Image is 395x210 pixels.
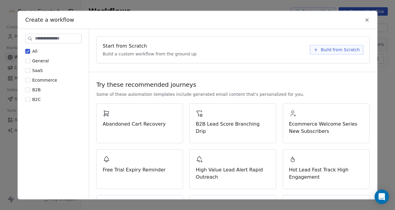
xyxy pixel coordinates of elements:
[25,87,30,93] button: B2B
[310,45,363,55] button: Build from Scratch
[321,47,360,53] span: Build from Scratch
[103,51,197,57] span: Build a custom workflow from the ground up
[32,68,43,73] span: SaaS
[103,42,147,50] span: Start from Scratch
[196,166,270,181] span: High Value Lead Alert Rapid Outreach
[25,16,74,24] span: Create a workflow
[25,48,30,54] button: All
[96,80,196,89] span: Try these recommended journeys
[96,91,304,97] span: Some of these automation templates include generated email content that's personalized for you.
[32,49,37,54] span: All
[25,77,30,83] button: Ecommerce
[375,190,389,204] div: Open Intercom Messenger
[32,78,57,83] span: Ecommerce
[25,96,30,102] button: B2C
[289,121,363,135] span: Ecommerce Welcome Series New Subscribers
[32,87,41,92] span: B2B
[289,166,363,181] span: Hot Lead Fast Track High Engagement
[196,121,270,135] span: B2B Lead Score Branching Drip
[103,121,177,128] span: Abandoned Cart Recovery
[32,97,41,102] span: B2C
[25,67,30,74] button: SaaS
[103,166,177,174] span: Free Trial Expiry Reminder
[32,58,49,63] span: General
[25,58,30,64] button: General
